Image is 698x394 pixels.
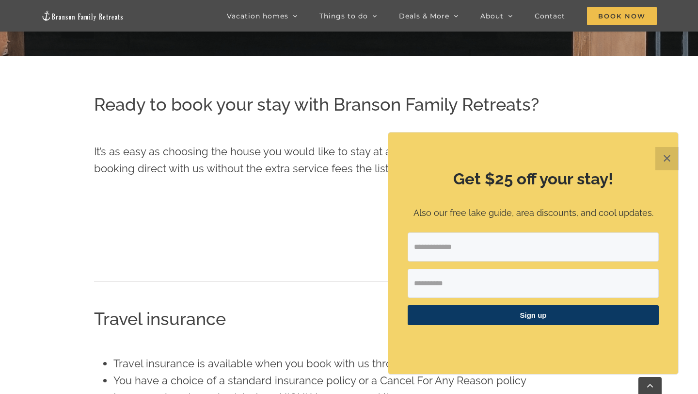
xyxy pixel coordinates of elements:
[94,143,604,177] p: It’s as easy as choosing the house you would like to stay at and entering your dates. Save money ...
[41,10,124,21] img: Branson Family Retreats Logo
[408,337,659,347] p: ​
[408,168,659,190] h2: Get $25 off your stay!
[408,232,659,262] input: Email Address
[94,197,604,252] iframe: Branson search - Availability/Property Search Widget
[480,13,504,19] span: About
[587,7,657,25] span: Book Now
[113,355,604,372] li: Travel insurance is available when you book with us through our insurance partner RentalGuardian
[227,13,288,19] span: Vacation homes
[94,92,604,116] h2: Ready to book your stay with Branson Family Retreats?
[535,13,565,19] span: Contact
[319,13,368,19] span: Things to do
[113,372,604,389] li: You have a choice of a standard insurance policy or a Cancel For Any Reason policy
[655,147,679,170] button: Close
[399,13,449,19] span: Deals & More
[408,305,659,325] button: Sign up
[408,206,659,220] p: Also our free lake guide, area discounts, and cool updates.
[94,307,604,331] h2: Travel insurance
[408,269,659,298] input: First Name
